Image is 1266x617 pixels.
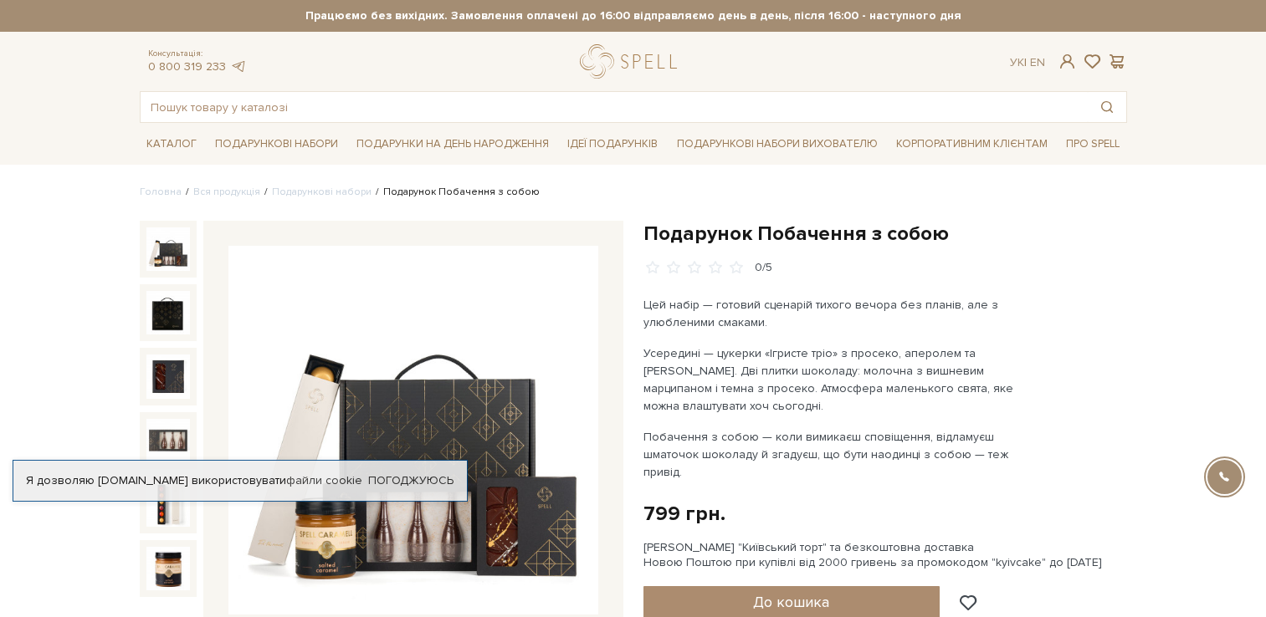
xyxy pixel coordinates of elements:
[643,296,1036,331] p: Цей набір — готовий сценарій тихого вечора без планів, але з улюбленими смаками.
[272,186,372,198] a: Подарункові набори
[580,44,684,79] a: logo
[561,131,664,157] a: Ідеї подарунків
[13,473,467,488] div: Я дозволяю [DOMAIN_NAME] використовувати
[148,48,247,59] span: Консультація:
[141,92,1088,122] input: Пошук товару у каталозі
[140,8,1127,23] strong: Працюємо без вихідних. Замовлення оплачені до 16:00 відправляємо день в день, після 16:00 - насту...
[1088,92,1126,122] button: Пошук товару у каталозі
[148,59,226,74] a: 0 800 319 233
[643,501,725,527] div: 799 грн.
[286,473,362,487] a: файли cookie
[755,260,772,276] div: 0/5
[193,186,260,198] a: Вся продукція
[146,419,190,462] img: Подарунок Побачення з собою
[146,547,190,590] img: Подарунок Побачення з собою
[1010,55,1045,70] div: Ук
[228,246,598,615] img: Подарунок Побачення з собою
[643,344,1036,415] p: Усередині — цукерки «Ігристе тріо» з просеко, аперолем та [PERSON_NAME]. Дві плитки шоколаду: мол...
[372,185,540,200] li: Подарунок Побачення з собою
[670,130,884,158] a: Подарункові набори вихователю
[1030,55,1045,69] a: En
[208,131,345,157] a: Подарункові набори
[146,482,190,526] img: Подарунок Побачення з собою
[350,131,556,157] a: Подарунки на День народження
[140,131,203,157] a: Каталог
[146,227,190,271] img: Подарунок Побачення з собою
[1059,131,1126,157] a: Про Spell
[146,291,190,334] img: Подарунок Побачення з собою
[230,59,247,74] a: telegram
[140,186,182,198] a: Головна
[643,221,1127,247] h1: Подарунок Побачення з собою
[146,354,190,398] img: Подарунок Побачення з собою
[368,473,454,488] a: Погоджуюсь
[643,540,1127,570] div: [PERSON_NAME] "Київський торт" та безкоштовна доставка Новою Поштою при купівлі від 2000 гривень ...
[1024,55,1027,69] span: |
[643,428,1036,481] p: Побачення з собою — коли вимикаєш сповіщення, відламуєш шматочок шоколаду й згадуєш, що бути наод...
[889,130,1054,158] a: Корпоративним клієнтам
[753,593,829,611] span: До кошика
